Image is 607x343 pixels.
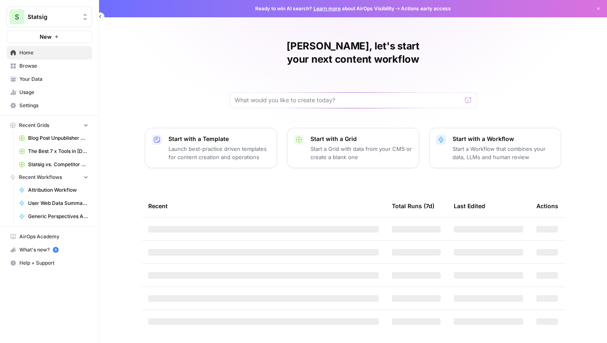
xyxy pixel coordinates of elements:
[28,13,78,21] span: Statsig
[15,132,92,145] a: Blog Post Unpublisher Grid (master)
[28,213,88,220] span: Generic Perspectives Article Updater
[311,135,412,143] p: Start with a Grid
[28,134,88,142] span: Blog Post Unpublisher Grid (master)
[15,145,92,158] a: The Best 7 x Tools in [DATE] Grid
[19,49,88,56] span: Home
[229,40,477,66] h1: [PERSON_NAME], let's start your next content workflow
[7,86,92,99] a: Usage
[28,200,88,207] span: User Web Data Summarization
[145,128,277,168] button: Start with a TemplateLaunch best-practice driven templates for content creation and operations
[28,186,88,194] span: Attribution Workflow
[19,89,88,96] span: Usage
[454,195,485,217] div: Last Edited
[401,5,451,12] span: Actions early access
[28,148,88,155] span: The Best 7 x Tools in [DATE] Grid
[19,259,88,267] span: Help + Support
[7,243,92,256] button: What's new? 5
[255,5,394,12] span: Ready to win AI search? about AirOps Visibility
[7,244,92,256] div: What's new?
[40,33,52,41] span: New
[313,5,341,12] a: Learn more
[19,233,88,240] span: AirOps Academy
[53,247,59,253] a: 5
[536,195,558,217] div: Actions
[168,145,270,161] p: Launch best-practice driven templates for content creation and operations
[7,46,92,59] a: Home
[168,135,270,143] p: Start with a Template
[7,119,92,132] button: Recent Grids
[453,145,554,161] p: Start a Workflow that combines your data, LLMs and human review
[429,128,561,168] button: Start with a WorkflowStart a Workflow that combines your data, LLMs and human review
[7,171,92,183] button: Recent Workflows
[15,210,92,223] a: Generic Perspectives Article Updater
[235,96,462,104] input: What would you like to create today?
[19,75,88,83] span: Your Data
[15,197,92,210] a: User Web Data Summarization
[7,7,92,27] button: Workspace: Statsig
[15,12,19,22] span: S
[7,59,92,73] a: Browse
[19,102,88,109] span: Settings
[392,195,434,217] div: Total Runs (7d)
[7,73,92,86] a: Your Data
[7,256,92,270] button: Help + Support
[311,145,412,161] p: Start a Grid with data from your CMS or create a blank one
[15,158,92,171] a: Statsig vs. Competitor v2 Grid
[19,62,88,70] span: Browse
[19,174,62,181] span: Recent Workflows
[453,135,554,143] p: Start with a Workflow
[28,161,88,168] span: Statsig vs. Competitor v2 Grid
[15,183,92,197] a: Attribution Workflow
[7,99,92,112] a: Settings
[19,122,49,129] span: Recent Grids
[55,248,57,252] text: 5
[287,128,419,168] button: Start with a GridStart a Grid with data from your CMS or create a blank one
[7,31,92,43] button: New
[148,195,379,217] div: Recent
[7,230,92,243] a: AirOps Academy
